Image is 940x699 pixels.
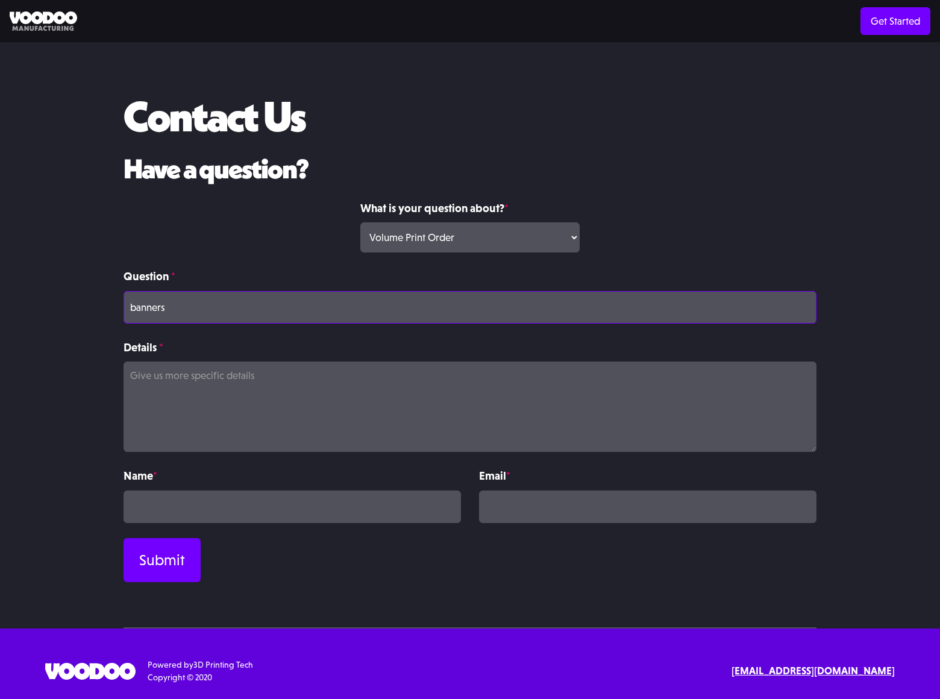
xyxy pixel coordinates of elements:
form: Contact Form [124,199,816,582]
strong: Details [124,340,157,354]
a: Get Started [860,7,930,35]
img: Voodoo Manufacturing logo [10,11,77,31]
label: Name [124,467,461,484]
strong: [EMAIL_ADDRESS][DOMAIN_NAME] [732,665,895,677]
a: 3D Printing Tech [193,660,253,669]
strong: Question [124,269,169,283]
a: [EMAIL_ADDRESS][DOMAIN_NAME] [732,663,895,679]
label: What is your question about? [360,199,579,217]
div: Powered by Copyright © 2020 [148,659,253,684]
label: Email [479,467,816,484]
h2: Have a question? [124,154,816,184]
h1: Contact Us [124,93,305,139]
input: Briefly describe your question [124,291,816,324]
input: Submit [124,538,201,582]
